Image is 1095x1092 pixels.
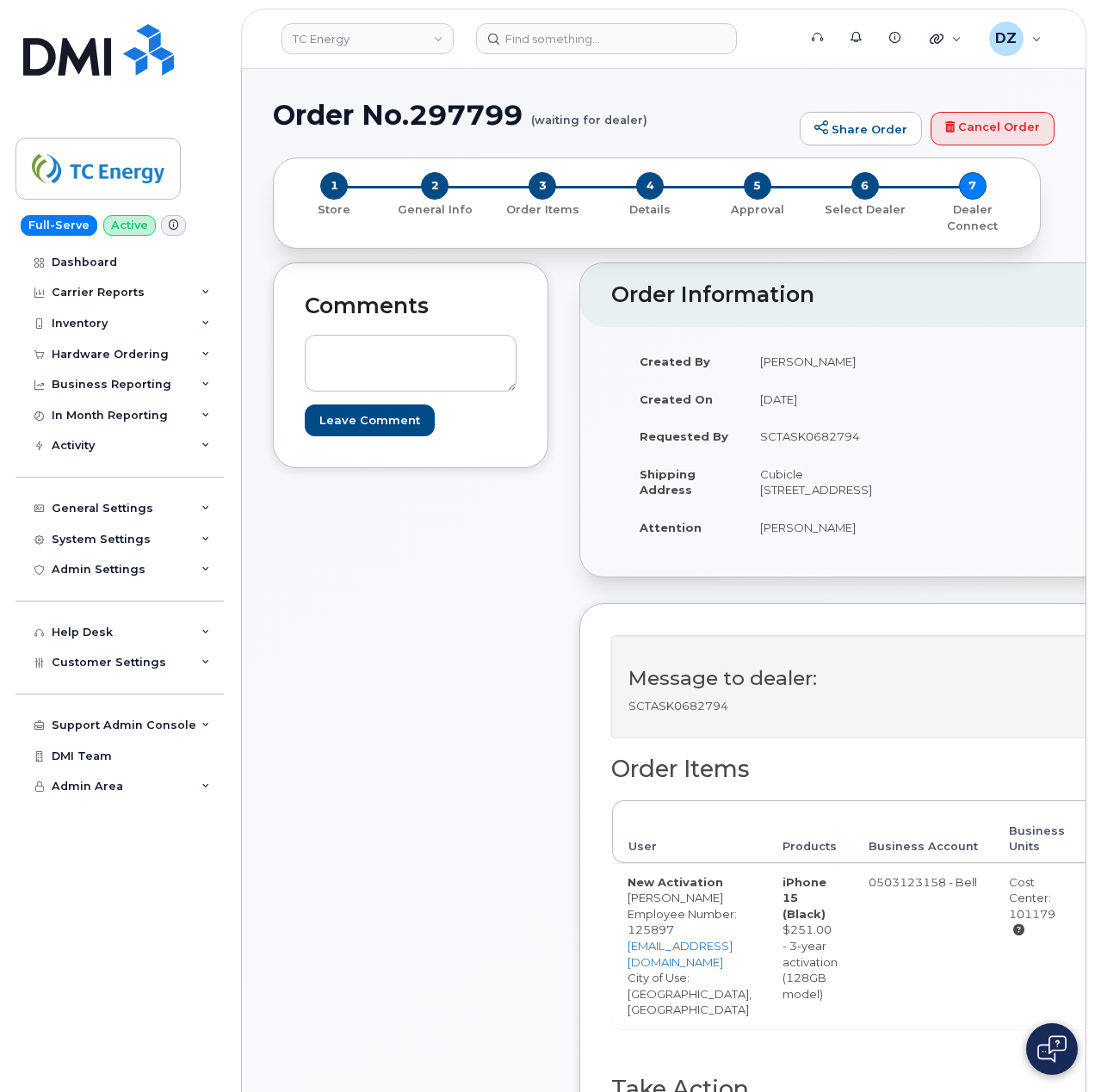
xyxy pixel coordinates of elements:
[529,172,556,200] span: 3
[496,202,590,218] p: Order Items
[853,863,993,1028] td: 0503123158 - Bell
[612,800,767,863] th: User
[818,202,912,218] p: Select Dealer
[640,355,710,368] strong: Created By
[931,112,1055,146] a: Cancel Order
[636,172,664,200] span: 4
[767,863,853,1028] td: $251.00 - 3-year activation (128GB model)
[288,200,381,218] a: 1 Store
[628,907,737,937] span: Employee Number: 125897
[993,800,1080,863] th: Business Units
[640,467,696,497] strong: Shipping Address
[273,100,791,130] h1: Order No.297799
[745,455,888,509] td: Cubicle [STREET_ADDRESS]
[745,417,888,455] td: SCTASK0682794
[745,342,888,380] td: [PERSON_NAME]
[745,509,888,546] td: [PERSON_NAME]
[851,172,879,200] span: 6
[783,875,826,921] strong: iPhone 15 (Black)
[294,202,374,218] p: Store
[305,294,517,318] h2: Comments
[800,112,922,146] a: Share Order
[388,202,482,218] p: General Info
[320,172,348,200] span: 1
[628,875,723,889] strong: New Activation
[531,100,647,126] small: (waiting for dealer)
[640,429,728,443] strong: Requested By
[640,392,713,406] strong: Created On
[744,172,771,200] span: 5
[489,200,597,218] a: 3 Order Items
[603,202,697,218] p: Details
[640,521,702,534] strong: Attention
[421,172,449,200] span: 2
[710,202,804,218] p: Approval
[305,404,435,436] input: Leave Comment
[597,200,704,218] a: 4 Details
[612,863,767,1028] td: [PERSON_NAME] City of Use: [GEOGRAPHIC_DATA], [GEOGRAPHIC_DATA]
[1037,1035,1067,1063] img: Open chat
[1009,874,1065,938] div: Cost Center: 101179
[853,800,993,863] th: Business Account
[745,380,888,418] td: [DATE]
[381,200,489,218] a: 2 General Info
[767,800,853,863] th: Products
[703,200,811,218] a: 5 Approval
[628,939,733,969] a: [EMAIL_ADDRESS][DOMAIN_NAME]
[811,200,919,218] a: 6 Select Dealer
